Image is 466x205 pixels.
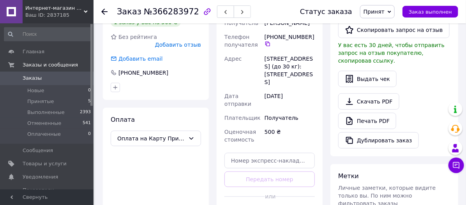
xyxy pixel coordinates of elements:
span: Оплата [111,116,135,123]
span: 2393 [80,109,91,116]
span: Без рейтинга [118,34,157,40]
button: Чат с покупателем [448,158,464,173]
span: Принят [364,9,385,15]
div: [PHONE_NUMBER] [265,33,315,47]
span: №366283972 [144,7,199,16]
span: Дата отправки [224,93,251,107]
span: Добавить отзыв [155,42,201,48]
div: Добавить email [118,55,164,63]
div: Вернуться назад [101,8,108,16]
button: Выдать чек [338,71,397,87]
div: Добавить email [110,55,164,63]
span: Заказ выполнен [409,9,452,15]
div: [PHONE_NUMBER] [118,69,169,77]
div: [STREET_ADDRESS] (до 30 кг): [STREET_ADDRESS] [263,52,316,89]
span: Принятые [27,98,54,105]
span: Плательщик [224,115,261,121]
button: Заказ выполнен [402,6,458,18]
span: У вас есть 30 дней, чтобы отправить запрос на отзыв покупателю, скопировав ссылку. [338,42,445,64]
span: Показатели работы компании [23,187,72,201]
span: Заказы и сообщения [23,61,78,68]
div: Статус заказа [300,8,352,16]
div: Получатель [263,111,316,125]
span: 0 [88,131,91,138]
input: Номер экспресс-накладной [224,153,315,168]
span: Выполненные [27,109,65,116]
span: Интернет-магазин "proMaking" [25,5,84,12]
span: Заказ [117,7,141,16]
input: Поиск [4,27,92,41]
button: Дублировать заказ [338,132,419,149]
span: Получатель [224,20,258,26]
span: Главная [23,48,44,55]
span: Сообщения [23,147,53,154]
a: Печать PDF [338,113,396,129]
span: Новые [27,87,44,94]
span: Отмененные [27,120,61,127]
button: Скопировать запрос на отзыв [338,22,450,38]
span: или [265,193,274,200]
div: Ваш ID: 2837185 [25,12,94,19]
a: Скачать PDF [338,93,399,110]
span: Адрес [224,56,242,62]
span: Уведомления [23,173,58,180]
div: 500 ₴ [263,125,316,147]
span: Оплата на Карту ПриватБанк [117,134,185,143]
span: 0 [88,87,91,94]
span: Заказы [23,75,42,82]
span: 5 [88,98,91,105]
span: Метки [338,172,359,180]
span: 541 [83,120,91,127]
span: Телефон получателя [224,34,258,48]
span: Товары и услуги [23,160,67,167]
div: [DATE] [263,89,316,111]
span: Оплаченные [27,131,61,138]
span: Оценочная стоимость [224,129,256,143]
